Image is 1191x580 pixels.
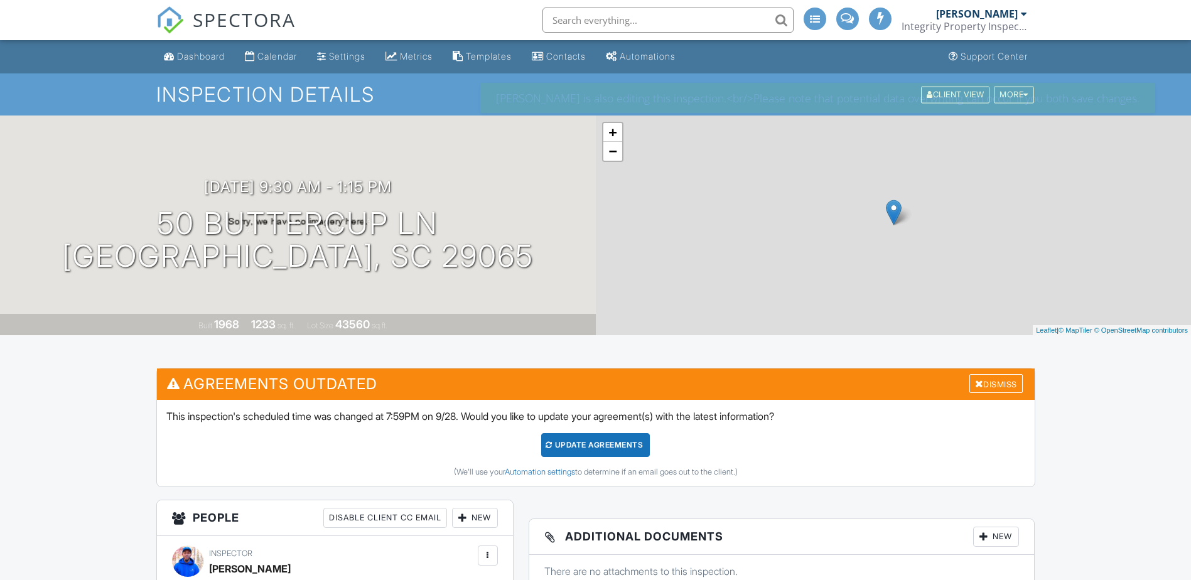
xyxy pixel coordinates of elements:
a: Calendar [240,45,302,68]
span: sq.ft. [372,321,387,330]
div: Dashboard [177,51,225,62]
div: Integrity Property Inspections LLC [902,20,1027,33]
span: SPECTORA [193,6,296,33]
a: Zoom in [603,123,622,142]
div: Disable Client CC Email [323,508,447,528]
div: New [452,508,498,528]
div: Contacts [546,51,586,62]
div: [PERSON_NAME] [936,8,1018,20]
span: Built [198,321,212,330]
div: This inspection's scheduled time was changed at 7:59PM on 9/28. Would you like to update your agr... [157,400,1035,486]
h1: 50 Buttercup Ln [GEOGRAPHIC_DATA], SC 29065 [62,207,534,274]
div: 1968 [214,318,239,331]
img: The Best Home Inspection Software - Spectora [156,6,184,34]
h3: [DATE] 9:30 am - 1:15 pm [204,178,392,195]
h3: Additional Documents [529,519,1035,555]
a: Templates [448,45,517,68]
div: Settings [329,51,365,62]
div: 43560 [335,318,370,331]
div: Automations [620,51,676,62]
div: Metrics [400,51,433,62]
h3: Agreements Outdated [157,368,1035,399]
div: Update Agreements [541,433,650,457]
h1: Inspection Details [156,83,1035,105]
div: [PERSON_NAME] is also editing this inspection.<br/>Please note that potential data overwriting ca... [480,83,1155,113]
a: Automation settings [505,467,575,476]
a: Contacts [527,45,591,68]
a: Support Center [944,45,1033,68]
p: There are no attachments to this inspection. [544,564,1020,578]
a: Zoom out [603,142,622,161]
h3: People [157,500,513,536]
div: Calendar [257,51,297,62]
a: Metrics [380,45,438,68]
input: Search everything... [542,8,794,33]
div: 1233 [251,318,276,331]
div: Templates [466,51,512,62]
a: Automations (Advanced) [601,45,681,68]
div: Dismiss [969,374,1023,394]
div: | [1033,325,1191,336]
a: © MapTiler [1059,326,1092,334]
span: sq. ft. [278,321,295,330]
div: New [973,527,1019,547]
a: SPECTORA [156,17,296,43]
span: Lot Size [307,321,333,330]
div: [PERSON_NAME] [209,559,291,578]
a: Settings [312,45,370,68]
a: Dashboard [159,45,230,68]
a: © OpenStreetMap contributors [1094,326,1188,334]
a: Leaflet [1036,326,1057,334]
div: Support Center [961,51,1028,62]
div: (We'll use your to determine if an email goes out to the client.) [166,467,1025,477]
span: Inspector [209,549,252,558]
